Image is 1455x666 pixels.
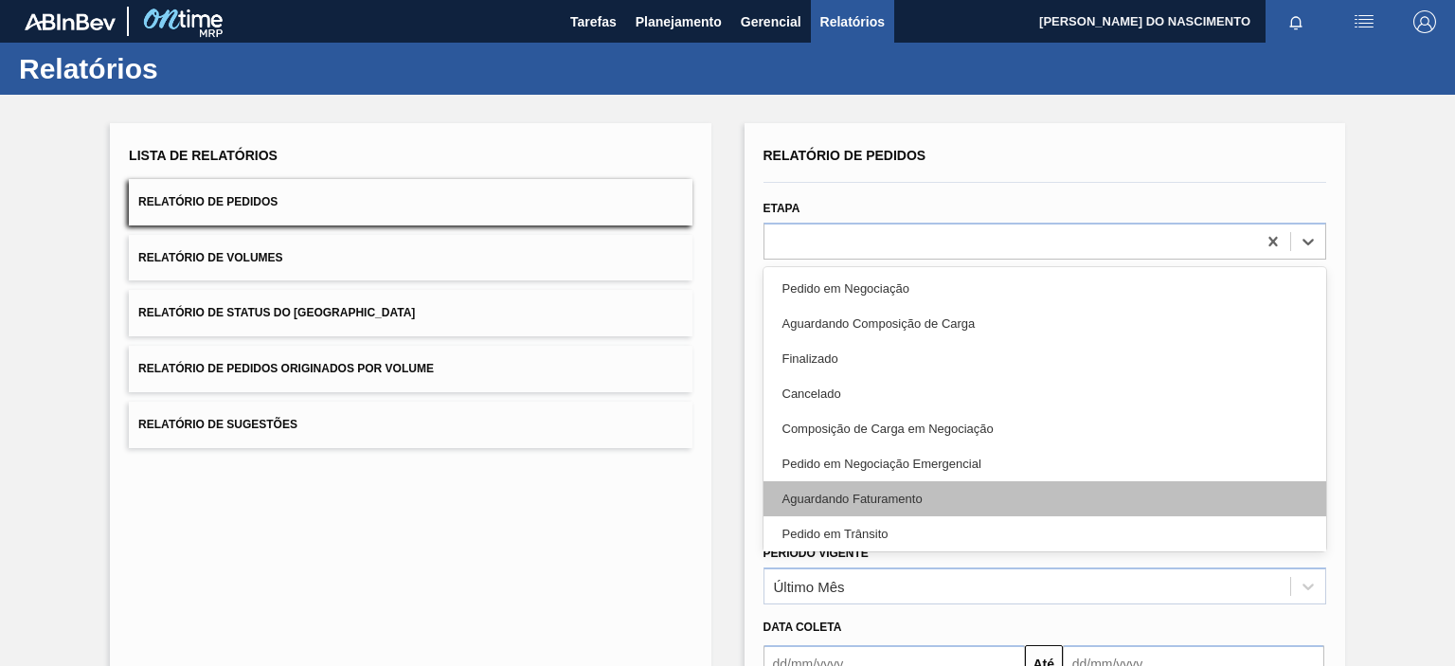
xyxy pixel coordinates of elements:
span: Relatório de Pedidos [763,148,926,163]
img: TNhmsLtSVTkK8tSr43FrP2fwEKptu5GPRR3wAAAABJRU5ErkJggg== [25,13,116,30]
div: Último Mês [774,578,845,594]
span: Planejamento [636,10,722,33]
span: Relatório de Status do [GEOGRAPHIC_DATA] [138,306,415,319]
button: Relatório de Volumes [129,235,692,281]
img: userActions [1353,10,1375,33]
button: Relatório de Pedidos [129,179,692,225]
span: Lista de Relatórios [129,148,278,163]
img: Logout [1413,10,1436,33]
div: Composição de Carga em Negociação [763,411,1326,446]
span: Relatórios [820,10,885,33]
button: Relatório de Sugestões [129,402,692,448]
div: Cancelado [763,376,1326,411]
div: Pedido em Negociação [763,271,1326,306]
button: Relatório de Pedidos Originados por Volume [129,346,692,392]
label: Etapa [763,202,800,215]
span: Relatório de Volumes [138,251,282,264]
h1: Relatórios [19,58,355,80]
span: Relatório de Pedidos [138,195,278,208]
span: Gerencial [741,10,801,33]
span: Data coleta [763,621,842,634]
span: Relatório de Sugestões [138,418,297,431]
div: Pedido em Trânsito [763,516,1326,551]
label: Período Vigente [763,547,869,560]
span: Tarefas [570,10,617,33]
span: Relatório de Pedidos Originados por Volume [138,362,434,375]
button: Relatório de Status do [GEOGRAPHIC_DATA] [129,290,692,336]
div: Finalizado [763,341,1326,376]
button: Notificações [1266,9,1326,35]
div: Aguardando Composição de Carga [763,306,1326,341]
div: Aguardando Faturamento [763,481,1326,516]
div: Pedido em Negociação Emergencial [763,446,1326,481]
